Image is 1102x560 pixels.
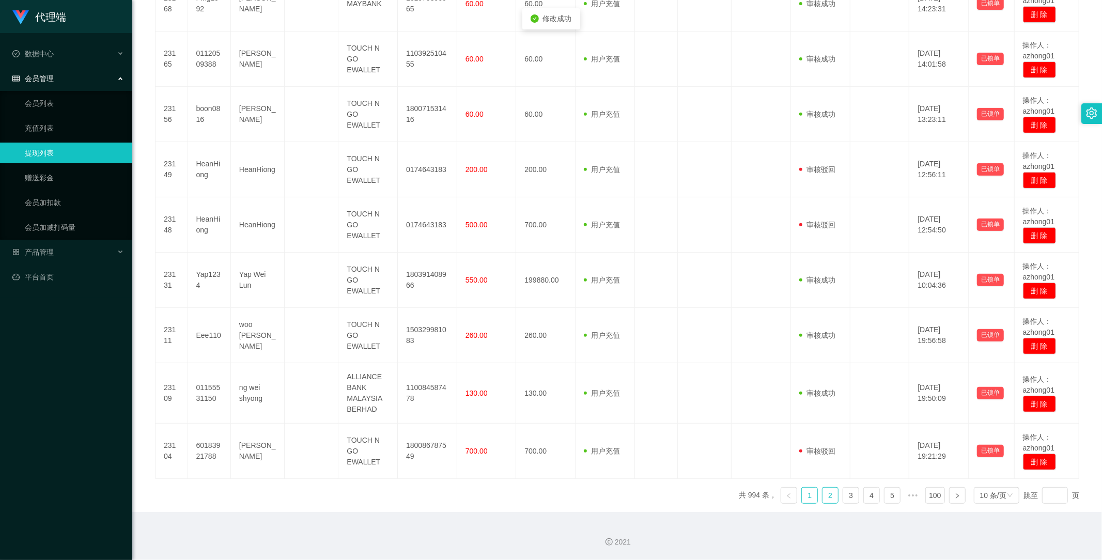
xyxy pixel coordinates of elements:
[465,165,488,174] span: 200.00
[156,424,188,479] td: 23104
[12,248,20,256] i: 图标: appstore-o
[584,221,620,229] span: 用户充值
[12,267,124,287] a: 图标: dashboard平台首页
[12,10,29,25] img: logo.9652507e.png
[231,87,285,142] td: [PERSON_NAME]
[338,424,398,479] td: TOUCH N GO EWALLET
[531,14,539,23] i: icon: check-circle
[516,424,576,479] td: 700.00
[739,487,777,504] li: 共 994 条，
[12,50,54,58] span: 数据中心
[1023,433,1055,452] span: 操作人：azhong01
[1023,396,1056,412] button: 删 除
[516,87,576,142] td: 60.00
[1007,492,1013,500] i: 图标: down
[188,253,231,308] td: Yap1234
[822,487,839,504] li: 2
[863,487,880,504] li: 4
[465,110,484,118] span: 60.00
[12,12,66,21] a: 代理端
[398,87,457,142] td: 180071531416
[909,308,969,363] td: [DATE] 19:56:58
[1023,454,1056,470] button: 删 除
[584,110,620,118] span: 用户充值
[977,274,1004,286] button: 已锁单
[156,142,188,197] td: 23149
[398,308,457,363] td: 150329981083
[156,32,188,87] td: 23165
[188,424,231,479] td: 60183921788
[516,308,576,363] td: 260.00
[188,197,231,253] td: HeanHiong
[799,331,835,339] span: 审核成功
[1023,151,1055,170] span: 操作人：azhong01
[398,424,457,479] td: 180086787549
[231,363,285,424] td: ng wei shyong
[909,197,969,253] td: [DATE] 12:54:50
[926,488,944,503] a: 100
[606,538,613,546] i: 图标: copyright
[516,253,576,308] td: 199880.00
[799,55,835,63] span: 审核成功
[1023,262,1055,281] span: 操作人：azhong01
[338,308,398,363] td: TOUCH N GO EWALLET
[1023,96,1055,115] span: 操作人：azhong01
[188,363,231,424] td: 01155531150
[338,197,398,253] td: TOUCH N GO EWALLET
[25,167,124,188] a: 赠送彩金
[884,487,901,504] li: 5
[584,276,620,284] span: 用户充值
[884,488,900,503] a: 5
[1023,375,1055,394] span: 操作人：azhong01
[781,487,797,504] li: 上一页
[909,87,969,142] td: [DATE] 13:23:11
[25,192,124,213] a: 会员加扣款
[156,308,188,363] td: 23111
[977,163,1004,176] button: 已锁单
[516,142,576,197] td: 200.00
[584,447,620,455] span: 用户充值
[977,53,1004,65] button: 已锁单
[822,488,838,503] a: 2
[12,75,20,82] i: 图标: table
[1023,227,1056,244] button: 删 除
[516,197,576,253] td: 700.00
[12,74,54,83] span: 会员管理
[977,445,1004,457] button: 已锁单
[231,142,285,197] td: HeanHiong
[905,487,921,504] li: 向后 5 页
[188,87,231,142] td: boon0816
[1023,207,1055,226] span: 操作人：azhong01
[338,363,398,424] td: ALLIANCE BANK MALAYSIA BERHAD
[1023,117,1056,133] button: 删 除
[799,389,835,397] span: 审核成功
[909,363,969,424] td: [DATE] 19:50:09
[584,389,620,397] span: 用户充值
[35,1,66,34] h1: 代理端
[188,32,231,87] td: 01120509388
[799,447,835,455] span: 审核驳回
[909,424,969,479] td: [DATE] 19:21:29
[864,488,879,503] a: 4
[25,143,124,163] a: 提现列表
[338,253,398,308] td: TOUCH N GO EWALLET
[188,308,231,363] td: Eee110
[909,142,969,197] td: [DATE] 12:56:11
[584,55,620,63] span: 用户充值
[465,331,488,339] span: 260.00
[465,276,488,284] span: 550.00
[398,253,457,308] td: 180391408966
[1023,172,1056,189] button: 删 除
[231,32,285,87] td: [PERSON_NAME]
[398,142,457,197] td: 0174643183
[980,488,1006,503] div: 10 条/页
[786,493,792,499] i: 图标: left
[954,493,960,499] i: 图标: right
[231,253,285,308] td: Yap Wei Lun
[12,248,54,256] span: 产品管理
[1023,317,1055,336] span: 操作人：azhong01
[799,276,835,284] span: 审核成功
[516,363,576,424] td: 130.00
[1023,61,1056,78] button: 删 除
[516,32,576,87] td: 60.00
